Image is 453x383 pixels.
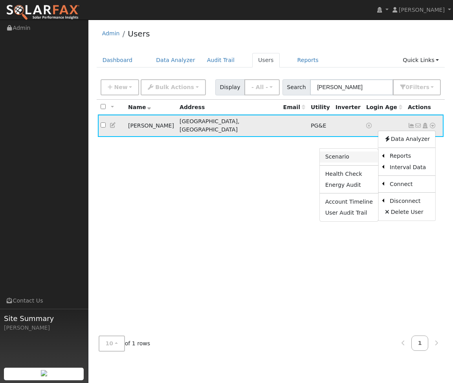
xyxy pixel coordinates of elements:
[415,123,422,128] i: No email address
[150,53,201,67] a: Data Analyzer
[336,103,361,111] div: Inverter
[252,53,280,67] a: Users
[125,115,177,137] td: [PERSON_NAME]
[106,340,114,347] span: 10
[310,79,393,95] input: Search
[215,79,245,95] span: Display
[141,79,205,95] button: Bulk Actions
[320,208,378,219] a: User Audit Trail
[384,195,435,206] a: Disconnect
[282,79,310,95] span: Search
[128,29,150,38] a: Users
[114,84,127,90] span: New
[399,7,445,13] span: [PERSON_NAME]
[128,104,151,110] span: Name
[201,53,240,67] a: Audit Trail
[320,151,378,162] a: Scenario Report
[320,179,378,190] a: Energy Audit Report
[4,324,84,332] div: [PERSON_NAME]
[6,4,80,21] img: SolarFax
[384,151,435,162] a: Reports
[292,53,325,67] a: Reports
[378,134,435,145] a: Data Analyzer
[366,122,373,129] a: No login access
[244,79,280,95] button: - All -
[155,84,194,90] span: Bulk Actions
[393,79,441,95] button: 0Filters
[311,103,330,111] div: Utility
[408,103,441,111] div: Actions
[110,122,117,128] a: Edit User
[366,104,402,110] span: Days since last login
[384,162,435,173] a: Interval Data
[320,168,378,179] a: Health Check Report
[180,103,278,111] div: Address
[97,53,139,67] a: Dashboard
[99,336,150,352] span: of 1 rows
[311,122,326,129] span: PG&E
[283,104,305,110] span: Email
[320,196,378,207] a: Account Timeline Report
[411,336,429,351] a: 1
[99,336,125,352] button: 10
[422,122,429,129] a: Login As
[408,122,415,129] a: Show Graph
[397,53,445,67] a: Quick Links
[41,370,47,376] img: retrieve
[102,30,120,36] a: Admin
[426,84,429,90] span: s
[101,79,139,95] button: New
[384,179,435,190] a: Connect
[409,84,429,90] span: Filter
[429,122,436,130] a: Other actions
[177,115,281,137] td: [GEOGRAPHIC_DATA], [GEOGRAPHIC_DATA]
[4,313,84,324] span: Site Summary
[378,207,435,218] a: Delete User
